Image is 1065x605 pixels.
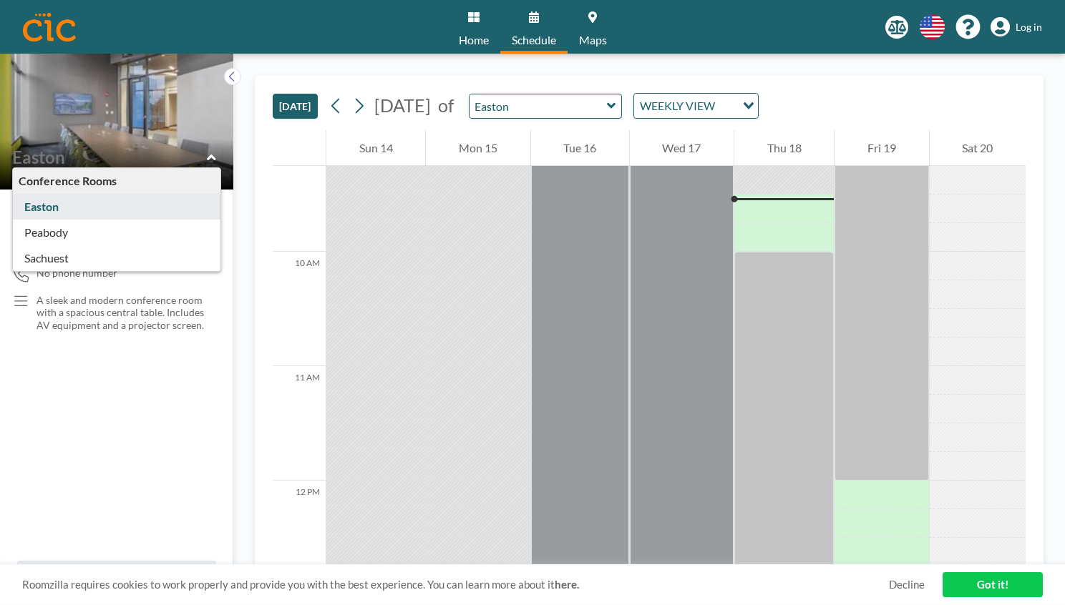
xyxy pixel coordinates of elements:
[1016,21,1042,34] span: Log in
[22,578,889,591] span: Roomzilla requires cookies to work properly and provide you with the best experience. You can lea...
[930,130,1026,166] div: Sat 20
[734,130,834,166] div: Thu 18
[470,94,607,118] input: Easton
[11,168,47,182] span: Floor: -
[426,130,530,166] div: Mon 15
[37,294,205,332] p: A sleek and modern conference room with a spacious central table. Includes AV equipment and a pro...
[17,561,216,588] button: All resources
[273,137,326,252] div: 9 AM
[13,220,220,245] div: Peabody
[273,366,326,481] div: 11 AM
[374,94,431,116] span: [DATE]
[326,130,425,166] div: Sun 14
[273,481,326,595] div: 12 PM
[438,94,454,117] span: of
[12,147,207,167] input: Easton
[719,97,734,115] input: Search for option
[943,572,1043,597] a: Got it!
[13,194,220,220] div: Easton
[273,94,318,119] button: [DATE]
[37,267,117,280] span: No phone number
[634,94,758,118] div: Search for option
[630,130,734,166] div: Wed 17
[991,17,1042,37] a: Log in
[13,168,220,194] div: Conference Rooms
[459,34,489,46] span: Home
[579,34,607,46] span: Maps
[637,97,718,115] span: WEEKLY VIEW
[512,34,556,46] span: Schedule
[531,130,629,166] div: Tue 16
[889,578,925,591] a: Decline
[555,578,579,591] a: here.
[273,252,326,366] div: 10 AM
[13,245,220,271] div: Sachuest
[835,130,928,166] div: Fri 19
[23,13,76,41] img: organization-logo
